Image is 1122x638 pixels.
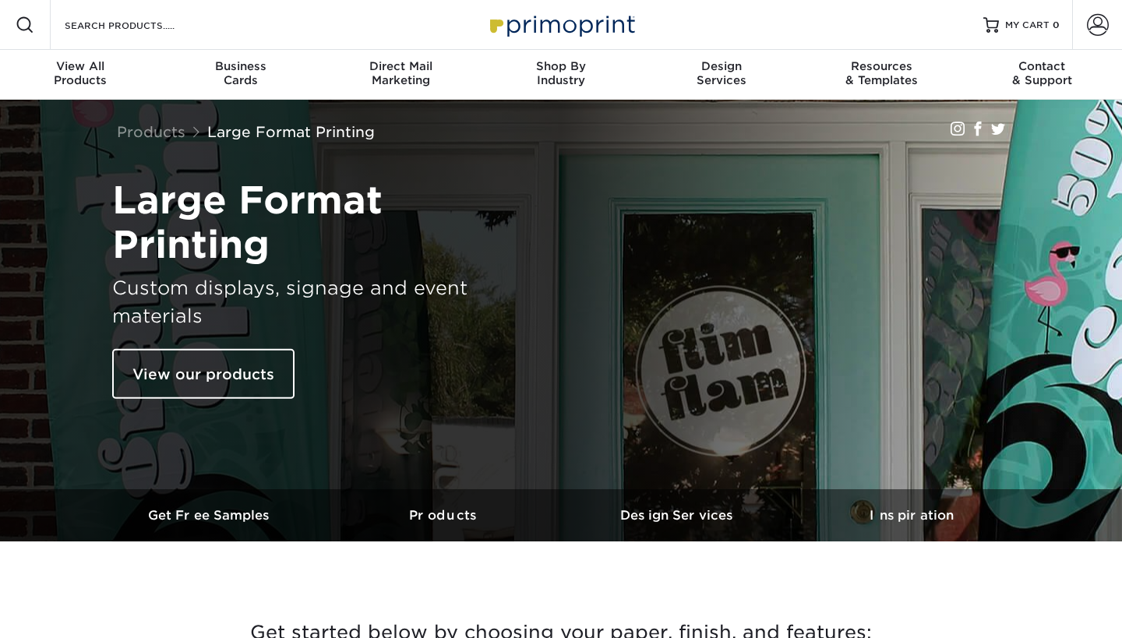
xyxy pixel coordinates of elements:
[1005,19,1050,32] span: MY CART
[161,59,321,87] div: Cards
[481,59,641,87] div: Industry
[802,59,962,87] div: & Templates
[320,59,481,73] span: Direct Mail
[795,508,1028,523] h3: Inspiration
[320,50,481,100] a: Direct MailMarketing
[112,178,502,267] h1: Large Format Printing
[641,50,802,100] a: DesignServices
[561,508,795,523] h3: Design Services
[117,123,185,140] a: Products
[641,59,802,73] span: Design
[207,123,375,140] a: Large Format Printing
[802,50,962,100] a: Resources& Templates
[561,489,795,541] a: Design Services
[795,489,1028,541] a: Inspiration
[481,50,641,100] a: Shop ByIndustry
[112,349,295,399] a: View our products
[1053,19,1060,30] span: 0
[161,59,321,73] span: Business
[93,489,327,541] a: Get Free Samples
[327,489,561,541] a: Products
[161,50,321,100] a: BusinessCards
[112,274,502,330] h3: Custom displays, signage and event materials
[327,508,561,523] h3: Products
[481,59,641,73] span: Shop By
[961,50,1122,100] a: Contact& Support
[961,59,1122,73] span: Contact
[483,8,639,41] img: Primoprint
[63,16,215,34] input: SEARCH PRODUCTS.....
[641,59,802,87] div: Services
[961,59,1122,87] div: & Support
[93,508,327,523] h3: Get Free Samples
[802,59,962,73] span: Resources
[320,59,481,87] div: Marketing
